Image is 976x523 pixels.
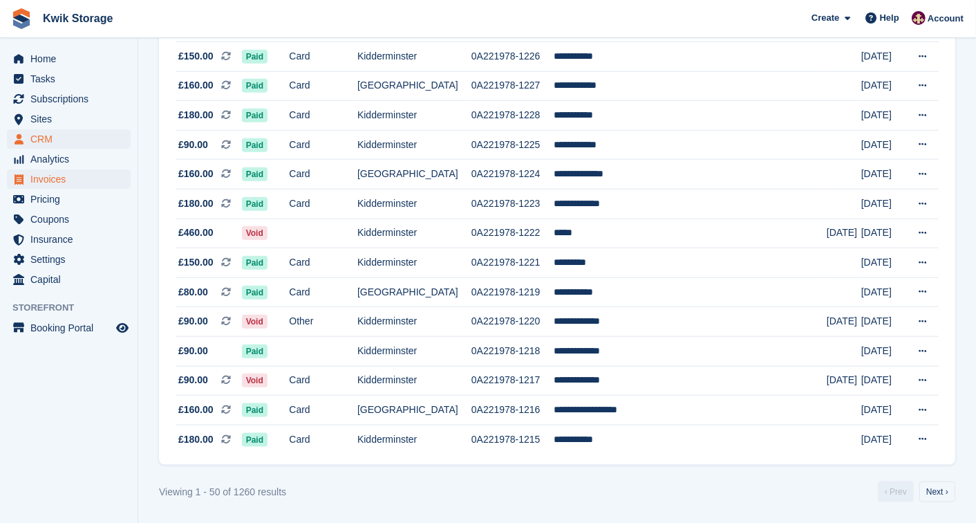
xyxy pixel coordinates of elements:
td: [DATE] [861,130,906,160]
img: stora-icon-8386f47178a22dfd0bd8f6a31ec36ba5ce8667c1dd55bd0f319d3a0aa187defe.svg [11,8,32,29]
span: Analytics [30,149,113,169]
img: ellie tragonette [912,11,926,25]
td: Kidderminster [357,101,471,131]
td: Card [289,130,357,160]
a: menu [7,230,131,249]
span: Invoices [30,169,113,189]
span: Pricing [30,190,113,209]
td: [DATE] [861,190,906,219]
td: [DATE] [861,366,906,396]
td: [DATE] [861,42,906,72]
span: Coupons [30,210,113,229]
td: Card [289,190,357,219]
span: Void [242,226,268,240]
a: menu [7,210,131,229]
span: CRM [30,129,113,149]
div: Viewing 1 - 50 of 1260 results [159,485,286,499]
span: Paid [242,345,268,358]
span: £460.00 [178,226,214,240]
td: 0A221978-1221 [471,248,554,278]
span: Insurance [30,230,113,249]
td: [DATE] [827,366,861,396]
td: 0A221978-1215 [471,425,554,454]
span: Void [242,315,268,329]
a: menu [7,49,131,68]
td: Other [289,307,357,337]
span: £160.00 [178,403,214,417]
a: menu [7,129,131,149]
td: [DATE] [861,307,906,337]
span: Tasks [30,69,113,89]
td: [GEOGRAPHIC_DATA] [357,396,471,425]
td: [DATE] [861,425,906,454]
span: Sites [30,109,113,129]
td: [DATE] [861,71,906,101]
span: £90.00 [178,138,208,152]
td: Kidderminster [357,190,471,219]
span: Paid [242,197,268,211]
span: Booking Portal [30,318,113,338]
td: Kidderminster [357,248,471,278]
span: Help [880,11,899,25]
td: [DATE] [861,337,906,367]
td: [GEOGRAPHIC_DATA] [357,277,471,307]
td: [DATE] [827,307,861,337]
td: 0A221978-1222 [471,219,554,248]
a: menu [7,190,131,209]
td: Kidderminster [357,337,471,367]
td: 0A221978-1228 [471,101,554,131]
td: [DATE] [861,101,906,131]
td: Kidderminster [357,219,471,248]
span: £160.00 [178,167,214,181]
td: Card [289,248,357,278]
td: Kidderminster [357,42,471,72]
a: menu [7,89,131,109]
span: £180.00 [178,196,214,211]
a: menu [7,270,131,289]
td: Card [289,71,357,101]
span: £90.00 [178,373,208,387]
span: £160.00 [178,78,214,93]
span: £180.00 [178,432,214,447]
span: Paid [242,403,268,417]
td: 0A221978-1226 [471,42,554,72]
a: menu [7,250,131,269]
td: 0A221978-1219 [471,277,554,307]
a: Previous [878,481,914,502]
nav: Pages [875,481,958,502]
td: [DATE] [861,219,906,248]
span: Paid [242,138,268,152]
span: Void [242,374,268,387]
td: Kidderminster [357,425,471,454]
td: [GEOGRAPHIC_DATA] [357,160,471,190]
td: Kidderminster [357,130,471,160]
td: 0A221978-1227 [471,71,554,101]
span: £80.00 [178,285,208,300]
span: Capital [30,270,113,289]
td: Card [289,396,357,425]
span: £150.00 [178,255,214,270]
a: menu [7,69,131,89]
span: Paid [242,167,268,181]
td: 0A221978-1224 [471,160,554,190]
span: £90.00 [178,344,208,358]
td: 0A221978-1216 [471,396,554,425]
span: Paid [242,256,268,270]
span: Settings [30,250,113,269]
a: menu [7,109,131,129]
td: Kidderminster [357,366,471,396]
span: Home [30,49,113,68]
a: Kwik Storage [37,7,118,30]
td: [DATE] [861,160,906,190]
td: [DATE] [827,219,861,248]
td: Card [289,366,357,396]
td: Card [289,42,357,72]
span: Paid [242,286,268,300]
span: Subscriptions [30,89,113,109]
span: Paid [242,79,268,93]
span: £150.00 [178,49,214,64]
a: Preview store [114,320,131,336]
span: Paid [242,50,268,64]
td: [DATE] [861,277,906,307]
a: menu [7,149,131,169]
